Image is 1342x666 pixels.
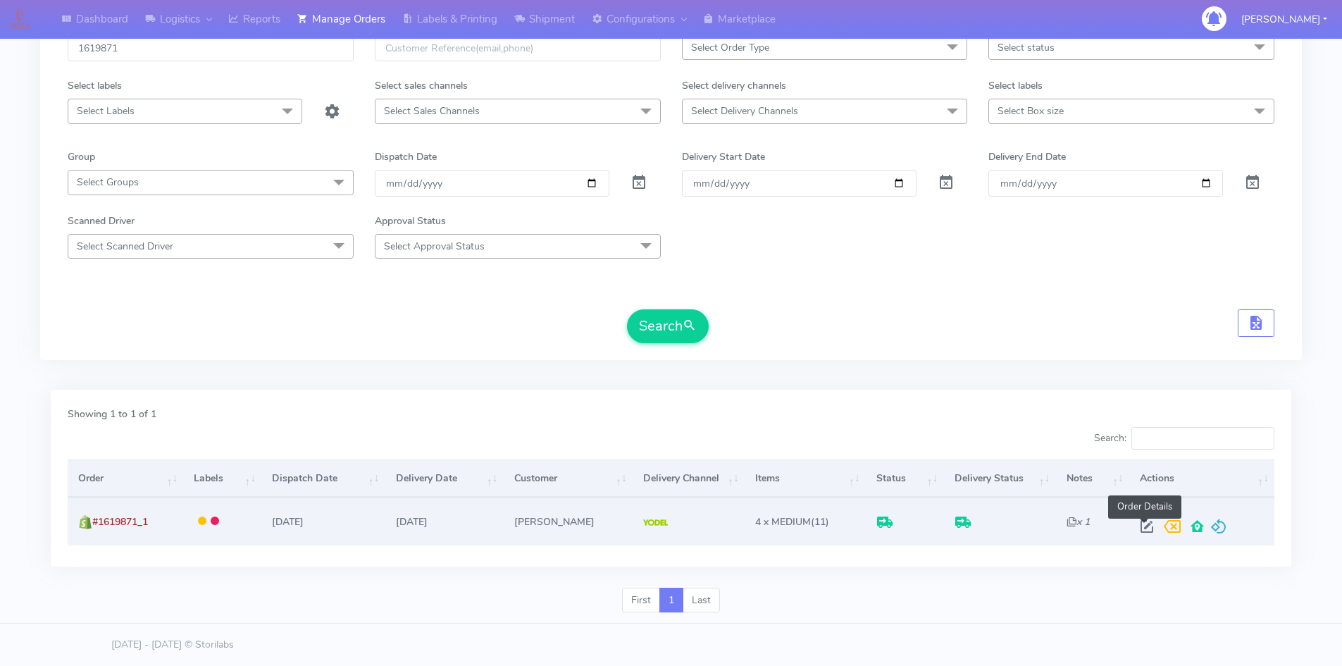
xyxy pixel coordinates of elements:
label: Approval Status [375,214,446,228]
th: Labels: activate to sort column ascending [183,460,261,498]
th: Notes: activate to sort column ascending [1055,460,1129,498]
th: Delivery Channel: activate to sort column ascending [633,460,745,498]
th: Customer: activate to sort column ascending [503,460,632,498]
i: x 1 [1067,515,1090,529]
th: Delivery Date: activate to sort column ascending [385,460,504,498]
a: 1 [659,588,683,613]
button: Search [627,309,709,343]
label: Dispatch Date [375,149,437,164]
input: Customer Reference(email,phone) [375,35,661,61]
span: 4 x MEDIUM [755,515,811,529]
label: Delivery Start Date [682,149,765,164]
input: Order Id [68,35,354,61]
th: Dispatch Date: activate to sort column ascending [261,460,385,498]
span: Select Sales Channels [384,104,480,118]
img: Yodel [643,519,668,526]
span: Select Scanned Driver [77,240,173,253]
span: #1619871_1 [92,515,148,529]
td: [PERSON_NAME] [503,498,632,545]
label: Select labels [988,78,1043,93]
td: [DATE] [385,498,504,545]
label: Select labels [68,78,122,93]
th: Status: activate to sort column ascending [866,460,944,498]
span: Select Order Type [691,41,769,54]
label: Search: [1094,427,1274,450]
span: Select Box size [998,104,1064,118]
label: Scanned Driver [68,214,135,228]
th: Actions: activate to sort column ascending [1129,460,1274,498]
span: Select Delivery Channels [691,104,798,118]
button: [PERSON_NAME] [1231,5,1338,34]
span: (11) [755,515,829,529]
input: Search: [1131,427,1274,450]
span: Select Approval Status [384,240,485,253]
span: Select Labels [77,104,135,118]
th: Items: activate to sort column ascending [745,460,866,498]
span: Select status [998,41,1055,54]
th: Delivery Status: activate to sort column ascending [943,460,1055,498]
label: Select delivery channels [682,78,786,93]
label: Select sales channels [375,78,468,93]
span: Select Groups [77,175,139,189]
label: Group [68,149,95,164]
th: Order: activate to sort column ascending [68,460,183,498]
img: shopify.png [78,515,92,529]
label: Delivery End Date [988,149,1066,164]
label: Showing 1 to 1 of 1 [68,407,156,421]
td: [DATE] [261,498,385,545]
